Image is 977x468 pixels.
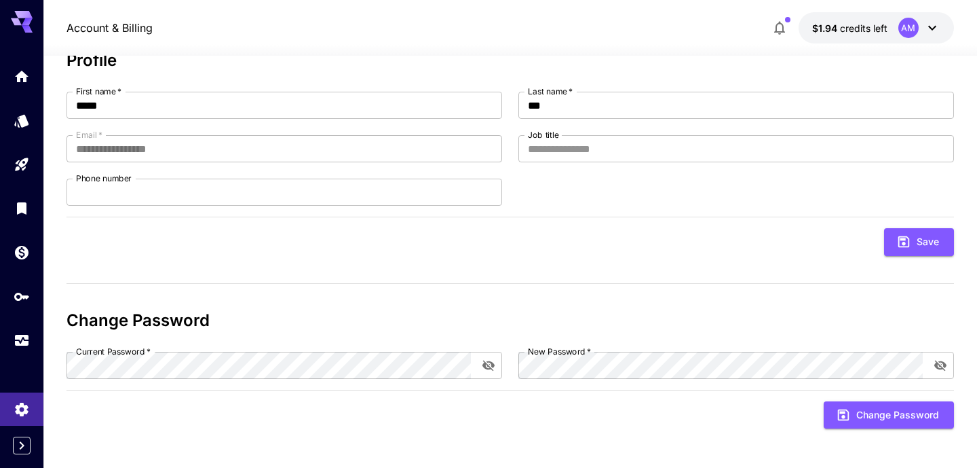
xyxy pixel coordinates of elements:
[76,346,151,357] label: Current Password
[884,228,954,256] button: Save
[928,353,953,378] button: toggle password visibility
[14,401,30,418] div: Settings
[840,22,887,34] span: credits left
[76,129,102,141] label: Email
[14,244,30,261] div: Wallet
[14,284,30,301] div: API Keys
[528,129,559,141] label: Job title
[14,112,30,129] div: Models
[528,86,573,97] label: Last name
[66,311,953,330] h3: Change Password
[66,20,153,36] nav: breadcrumb
[14,156,30,173] div: Playground
[76,173,132,184] label: Phone number
[799,12,954,43] button: $1.9433AM
[812,21,887,35] div: $1.9433
[898,18,919,38] div: AM
[66,51,953,70] h3: Profile
[66,20,153,36] a: Account & Billing
[76,86,121,97] label: First name
[824,401,954,429] button: Change Password
[14,332,30,349] div: Usage
[14,68,30,85] div: Home
[812,22,840,34] span: $1.94
[14,200,30,217] div: Library
[13,437,31,454] button: Expand sidebar
[528,346,591,357] label: New Password
[476,353,501,378] button: toggle password visibility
